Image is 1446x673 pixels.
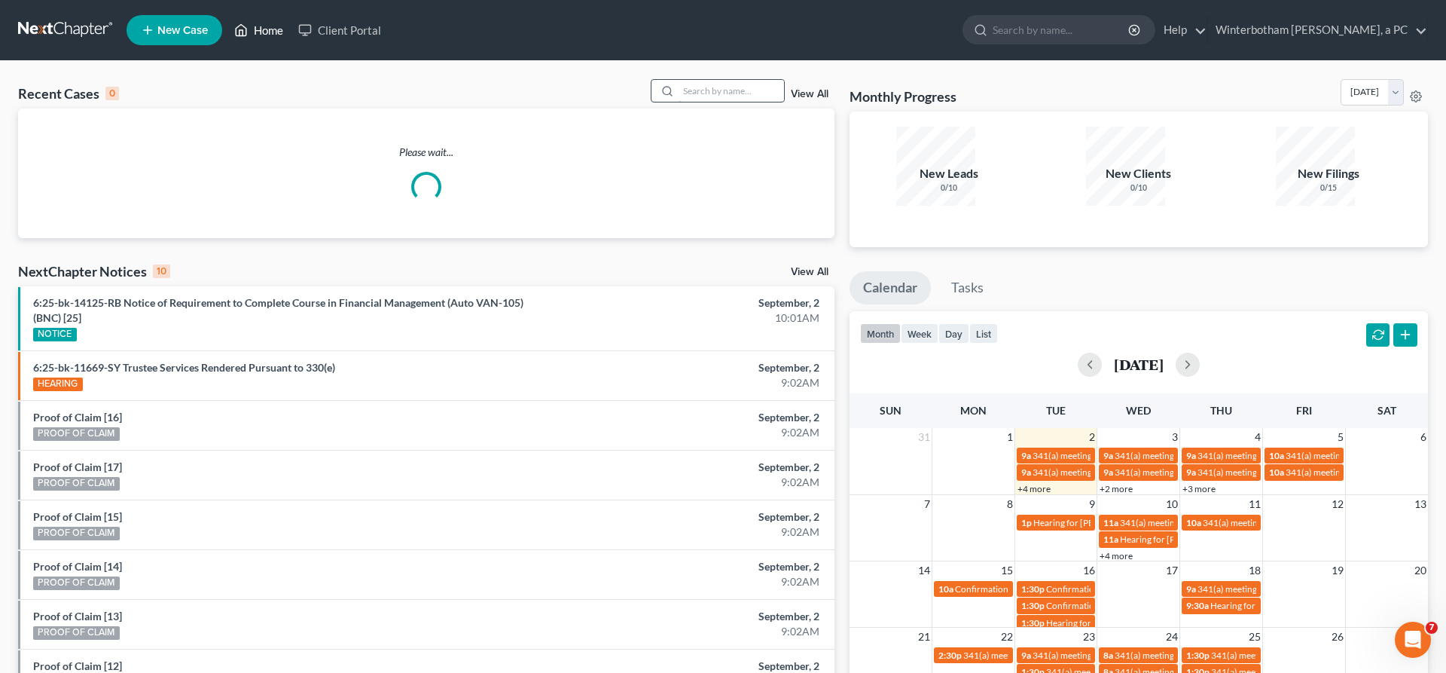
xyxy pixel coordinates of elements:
span: 9a [1186,450,1196,461]
div: 0/10 [1086,182,1191,194]
div: Recent Cases [18,84,119,102]
div: PROOF OF CLAIM [33,477,120,491]
span: 341(a) meeting for [PERSON_NAME] [1197,450,1343,461]
span: 9a [1186,467,1196,478]
div: 9:02AM [567,624,819,639]
span: 13 [1413,495,1428,513]
span: Tue [1046,404,1066,417]
span: 17 [1164,561,1179,580]
div: 0 [105,87,119,100]
a: Proof of Claim [17] [33,460,122,473]
div: 0/10 [896,182,1002,194]
span: 16 [1081,561,1097,580]
a: +4 more [1017,483,1051,494]
a: +4 more [1100,550,1133,561]
h3: Monthly Progress [850,87,956,106]
a: Help [1156,17,1207,44]
span: 26 [1330,628,1345,646]
span: 24 [1164,628,1179,646]
span: 9a [1186,583,1196,595]
div: NextChapter Notices [18,262,170,280]
span: 25 [1247,628,1262,646]
div: New Filings [1276,165,1381,182]
a: View All [791,89,828,99]
div: HEARING [33,378,83,391]
a: Calendar [850,271,931,304]
div: 0/15 [1276,182,1381,194]
div: September, 2 [567,460,819,475]
span: 21 [917,628,932,646]
div: 10:01AM [567,310,819,326]
span: 22 [999,628,1014,646]
span: 341(a) meeting for [PERSON_NAME] [963,650,1109,661]
span: 9:30a [1186,600,1209,611]
a: Home [227,17,291,44]
span: 5 [1336,428,1345,446]
a: Proof of Claim [14] [33,560,122,573]
span: 1:30p [1186,650,1210,661]
span: 9a [1103,467,1113,478]
span: 3 [1170,428,1179,446]
div: 9:02AM [567,375,819,390]
span: 6 [1419,428,1428,446]
div: PROOF OF CLAIM [33,427,120,441]
span: Confirmation hearing for [PERSON_NAME] [955,583,1126,595]
button: month [860,323,901,344]
span: 9a [1021,467,1031,478]
span: 8 [1005,495,1014,513]
span: 341(a) meeting for [PERSON_NAME] [1115,450,1260,461]
span: Thu [1210,404,1232,417]
span: 31 [917,428,932,446]
p: Please wait... [18,145,834,160]
div: September, 2 [567,609,819,624]
span: 11a [1103,517,1118,528]
span: 15 [999,561,1014,580]
div: September, 2 [567,410,819,425]
span: Hearing for [PERSON_NAME] [1120,534,1237,545]
span: 23 [1081,628,1097,646]
h2: [DATE] [1114,356,1164,372]
span: 1p [1021,517,1032,528]
a: Proof of Claim [12] [33,659,122,672]
span: 341(a) meeting for [PERSON_NAME] [1211,650,1356,661]
a: +2 more [1100,483,1133,494]
span: 7 [1426,622,1438,634]
span: Mon [960,404,987,417]
button: list [969,323,998,344]
div: NOTICE [33,328,77,341]
span: Fri [1296,404,1312,417]
a: Tasks [938,271,997,304]
span: 1:30p [1021,617,1045,629]
span: 9a [1103,450,1113,461]
div: PROOF OF CLAIM [33,626,120,640]
span: 341(a) meeting for [PERSON_NAME] [1033,467,1178,478]
div: PROOF OF CLAIM [33,577,120,590]
span: 10 [1164,495,1179,513]
a: +3 more [1182,483,1216,494]
span: 341(a) meeting for [PERSON_NAME] [1033,650,1178,661]
span: 1 [1005,428,1014,446]
span: 4 [1253,428,1262,446]
span: 11a [1103,534,1118,545]
span: Confirmation hearing for [PERSON_NAME] and [PERSON_NAME] [PERSON_NAME] [1046,583,1378,595]
span: 10a [938,583,953,595]
span: Confirmation hearing for [PERSON_NAME] [1046,600,1217,611]
span: New Case [157,25,208,36]
a: Client Portal [291,17,389,44]
span: 14 [917,561,932,580]
span: 18 [1247,561,1262,580]
div: September, 2 [567,559,819,574]
span: 20 [1413,561,1428,580]
span: 341(a) meeting for [PERSON_NAME] [1286,467,1431,478]
span: 9 [1088,495,1097,513]
span: 341(a) meeting for [PERSON_NAME] [1197,583,1343,595]
span: Wed [1126,404,1151,417]
span: 341(a) meeting for [PERSON_NAME] [1115,650,1260,661]
div: September, 2 [567,509,819,525]
span: 12 [1330,495,1345,513]
span: Sun [880,404,901,417]
input: Search by name... [993,16,1130,44]
div: September, 2 [567,295,819,310]
div: 10 [153,265,170,278]
span: 1:30p [1021,600,1045,611]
